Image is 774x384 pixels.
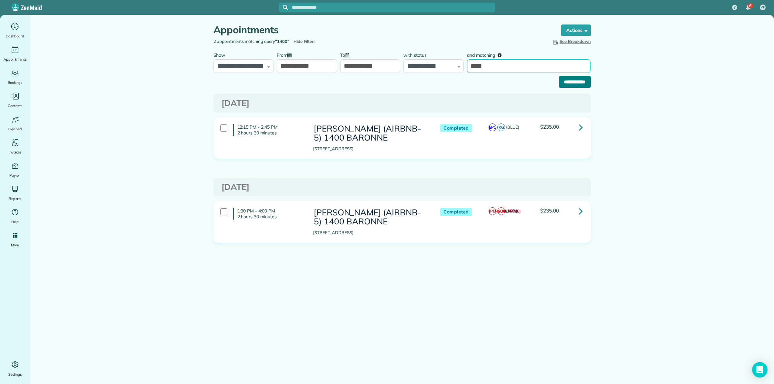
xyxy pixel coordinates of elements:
span: 6 [749,3,751,8]
a: Cleaners [3,114,27,132]
span: Payroll [9,172,21,179]
span: $235.00 [540,123,559,130]
span: Appointments [4,56,27,63]
h3: [DATE] [222,99,583,108]
span: Settings [8,371,22,378]
h3: [DATE] [222,182,583,192]
button: Actions [561,25,591,36]
div: 2 appointments matching query [209,38,402,45]
label: From [277,49,295,61]
span: Completed [440,124,472,132]
span: More [11,242,19,248]
p: [STREET_ADDRESS] [313,146,427,152]
a: Settings [3,359,27,378]
a: Hide Filters [293,39,316,44]
p: 2 hours 30 minutes [237,214,303,220]
a: Help [3,207,27,225]
span: Dashboard [6,33,24,39]
svg: Focus search [283,5,288,10]
span: KG [497,123,505,131]
h1: Appointments [213,25,549,35]
span: $235.00 [540,207,559,214]
span: [PERSON_NAME] [489,207,496,215]
span: CG1 [497,207,505,215]
a: Invoices [3,137,27,155]
strong: "1400" [275,39,289,44]
span: Contacts [8,103,22,109]
a: Reports [3,184,27,202]
button: Focus search [279,5,288,10]
div: Open Intercom Messenger [752,362,768,378]
p: [STREET_ADDRESS] [313,230,427,236]
h4: 1:30 PM - 4:00 PM [233,208,303,220]
span: Reports [9,195,22,202]
label: and matching [467,49,506,61]
a: Contacts [3,91,27,109]
span: Cleaners [8,126,22,132]
span: (BLUE) [506,124,519,130]
span: Invoices [9,149,22,155]
a: Payroll [3,161,27,179]
p: 2 hours 30 minutes [237,130,303,136]
a: Bookings [3,68,27,86]
span: Completed [440,208,472,216]
h3: [PERSON_NAME] (AIRBNB-5) 1400 BARONNE [313,208,427,226]
label: To [340,49,352,61]
h4: 12:15 PM - 2:45 PM [233,124,303,136]
span: EP1 [489,123,496,131]
div: 6 unread notifications [741,1,755,15]
span: Hide Filters [293,38,316,45]
button: See Breakdown [552,38,591,45]
span: Help [11,219,19,225]
span: (RED) [506,208,517,213]
a: Appointments [3,44,27,63]
a: Dashboard [3,21,27,39]
h3: [PERSON_NAME] (AIRBNB-5) 1400 BARONNE [313,124,427,143]
span: Bookings [8,79,23,86]
span: VF [760,5,765,10]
